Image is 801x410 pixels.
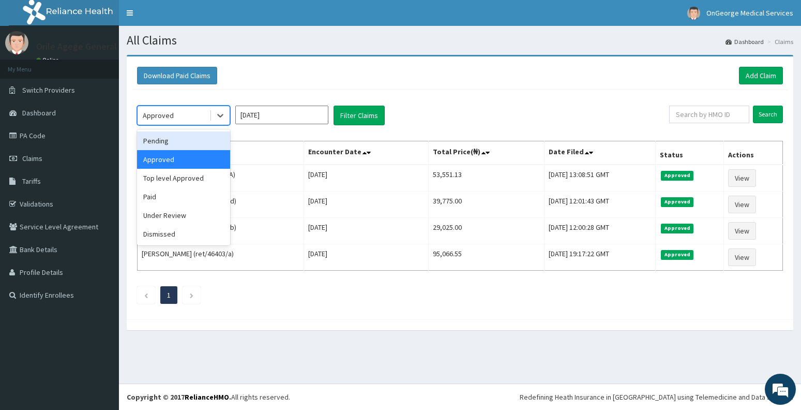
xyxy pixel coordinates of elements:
[429,141,545,165] th: Total Price(₦)
[22,154,42,163] span: Claims
[429,218,545,244] td: 29,025.00
[22,85,75,95] span: Switch Providers
[661,224,693,233] span: Approved
[661,250,693,259] span: Approved
[706,8,793,18] span: OnGeorge Medical Services
[235,106,328,124] input: Select Month and Year
[723,141,782,165] th: Actions
[19,52,42,78] img: d_794563401_company_1708531726252_794563401
[661,197,693,207] span: Approved
[60,130,143,235] span: We're online!
[5,31,28,54] img: User Image
[661,171,693,180] span: Approved
[189,290,194,300] a: Next page
[36,56,61,64] a: Online
[728,248,756,266] a: View
[544,165,656,192] td: [DATE] 13:08:51 GMT
[119,384,801,410] footer: All rights reserved.
[687,7,700,20] img: User Image
[127,34,793,47] h1: All Claims
[170,5,194,30] div: Minimize live chat window
[728,196,756,213] a: View
[137,131,230,150] div: Pending
[5,283,197,319] textarea: Type your message and hit 'Enter'
[54,58,174,71] div: Chat with us now
[429,192,545,218] td: 39,775.00
[544,141,656,165] th: Date Filed
[304,218,428,244] td: [DATE]
[544,244,656,271] td: [DATE] 19:17:22 GMT
[669,106,749,123] input: Search by HMO ID
[304,244,428,271] td: [DATE]
[334,106,385,125] button: Filter Claims
[143,110,174,121] div: Approved
[137,169,230,187] div: Top level Approved
[22,108,56,118] span: Dashboard
[127,392,231,402] strong: Copyright © 2017 .
[167,290,171,300] a: Page 1 is your current page
[728,222,756,240] a: View
[304,165,428,192] td: [DATE]
[144,290,148,300] a: Previous page
[137,225,230,243] div: Dismissed
[137,150,230,169] div: Approved
[137,67,217,84] button: Download Paid Claims
[429,244,545,271] td: 95,066.55
[544,218,656,244] td: [DATE] 12:00:28 GMT
[304,192,428,218] td: [DATE]
[429,165,545,192] td: 53,551.13
[726,37,764,46] a: Dashboard
[36,42,153,51] p: Orile Agege General Hospital
[137,206,230,225] div: Under Review
[544,192,656,218] td: [DATE] 12:01:43 GMT
[138,244,304,271] td: [PERSON_NAME] (ret/46403/a)
[304,141,428,165] th: Encounter Date
[656,141,723,165] th: Status
[728,169,756,187] a: View
[765,37,793,46] li: Claims
[520,392,793,402] div: Redefining Heath Insurance in [GEOGRAPHIC_DATA] using Telemedicine and Data Science!
[739,67,783,84] a: Add Claim
[22,177,41,186] span: Tariffs
[137,187,230,206] div: Paid
[185,392,229,402] a: RelianceHMO
[753,106,783,123] input: Search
